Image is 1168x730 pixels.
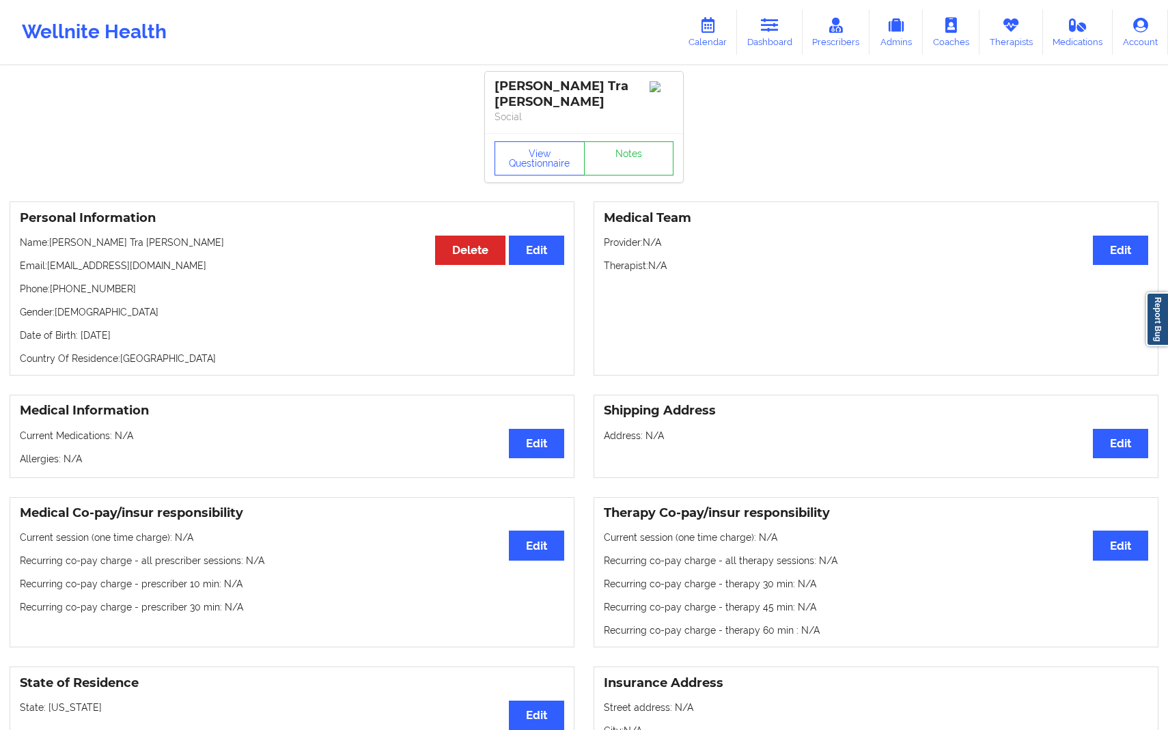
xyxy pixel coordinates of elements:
p: Current session (one time charge): N/A [20,531,564,544]
button: Edit [509,236,564,265]
a: Medications [1043,10,1113,55]
h3: State of Residence [20,675,564,691]
p: Address: N/A [604,429,1148,443]
a: Coaches [923,10,979,55]
p: Social [495,110,673,124]
button: Delete [435,236,505,265]
p: Name: [PERSON_NAME] Tra [PERSON_NAME] [20,236,564,249]
div: [PERSON_NAME] Tra [PERSON_NAME] [495,79,673,110]
a: Report Bug [1146,292,1168,346]
button: Edit [1093,531,1148,560]
h3: Medical Team [604,210,1148,226]
p: Recurring co-pay charge - prescriber 10 min : N/A [20,577,564,591]
p: Therapist: N/A [604,259,1148,272]
p: Recurring co-pay charge - therapy 60 min : N/A [604,623,1148,637]
p: Recurring co-pay charge - all prescriber sessions : N/A [20,554,564,567]
button: Edit [1093,236,1148,265]
a: Calendar [678,10,737,55]
h3: Therapy Co-pay/insur responsibility [604,505,1148,521]
a: Account [1113,10,1168,55]
h3: Insurance Address [604,675,1148,691]
p: Current Medications: N/A [20,429,564,443]
button: View Questionnaire [495,141,585,176]
p: Gender: [DEMOGRAPHIC_DATA] [20,305,564,319]
p: State: [US_STATE] [20,701,564,714]
button: Edit [509,531,564,560]
p: Recurring co-pay charge - prescriber 30 min : N/A [20,600,564,614]
h3: Personal Information [20,210,564,226]
a: Notes [584,141,674,176]
p: Email: [EMAIL_ADDRESS][DOMAIN_NAME] [20,259,564,272]
a: Therapists [979,10,1043,55]
p: Allergies: N/A [20,452,564,466]
a: Dashboard [737,10,803,55]
a: Admins [870,10,923,55]
h3: Shipping Address [604,403,1148,419]
p: Recurring co-pay charge - therapy 30 min : N/A [604,577,1148,591]
h3: Medical Co-pay/insur responsibility [20,505,564,521]
button: Edit [509,701,564,730]
p: Provider: N/A [604,236,1148,249]
button: Edit [509,429,564,458]
button: Edit [1093,429,1148,458]
p: Phone: [PHONE_NUMBER] [20,282,564,296]
img: Image%2Fplaceholer-image.png [650,81,673,92]
p: Recurring co-pay charge - all therapy sessions : N/A [604,554,1148,567]
h3: Medical Information [20,403,564,419]
p: Current session (one time charge): N/A [604,531,1148,544]
a: Prescribers [803,10,870,55]
p: Date of Birth: [DATE] [20,328,564,342]
p: Recurring co-pay charge - therapy 45 min : N/A [604,600,1148,614]
p: Country Of Residence: [GEOGRAPHIC_DATA] [20,352,564,365]
p: Street address: N/A [604,701,1148,714]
